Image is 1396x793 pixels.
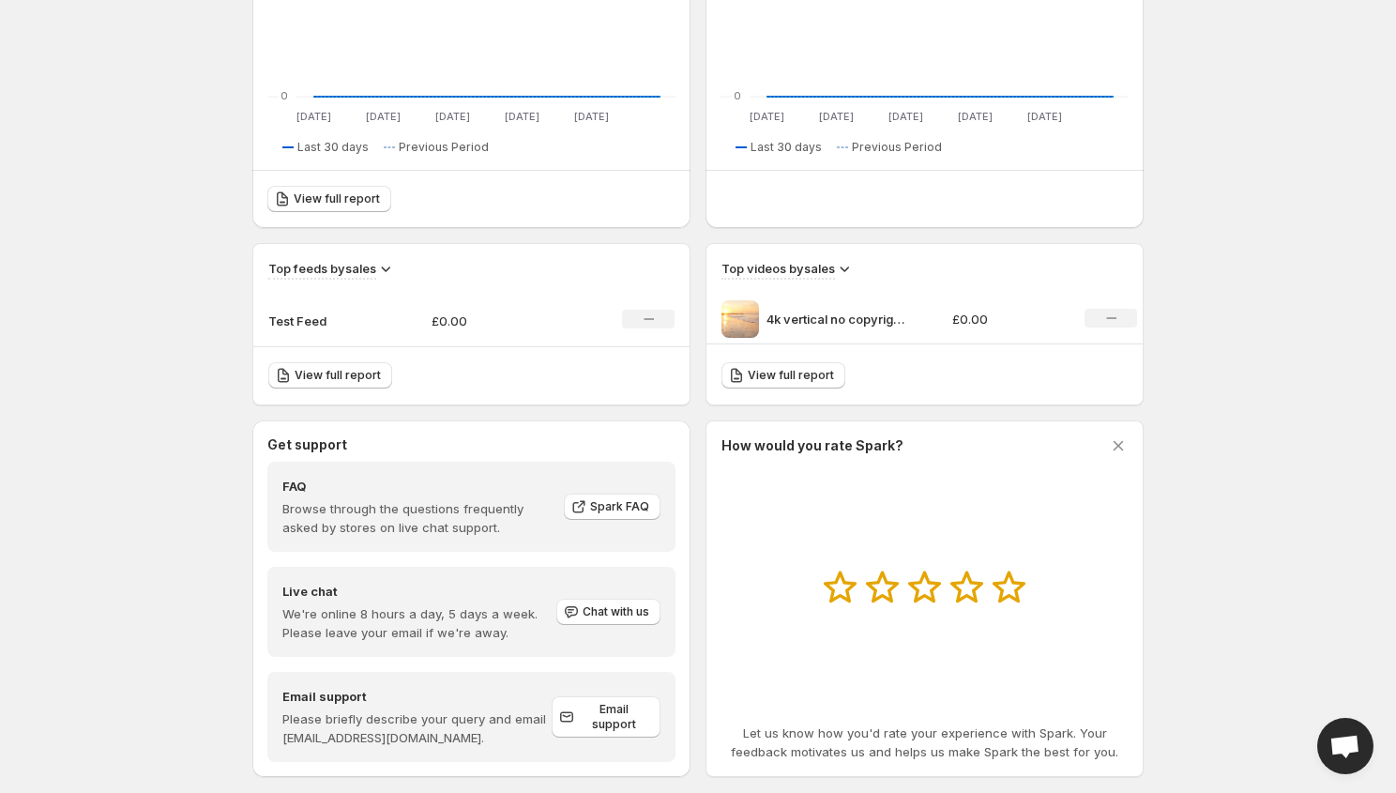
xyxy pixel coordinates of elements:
[590,499,649,514] span: Spark FAQ
[399,140,489,155] span: Previous Period
[281,89,288,102] text: 0
[267,186,391,212] a: View full report
[766,310,907,328] p: 4k vertical no copyright video _ Shorts_ Nature💖_ #4kvertical
[552,696,660,738] a: Email support
[721,362,845,389] a: View full report
[282,604,554,642] p: We're online 8 hours a day, 5 days a week. Please leave your email if we're away.
[721,436,903,455] h3: How would you rate Spark?
[435,110,470,123] text: [DATE]
[583,604,649,619] span: Chat with us
[721,724,1128,761] p: Let us know how you'd rate your experience with Spark. Your feedback motivates us and helps us ma...
[432,312,565,330] p: £0.00
[282,687,552,706] h4: Email support
[852,140,942,155] span: Previous Period
[268,362,392,389] a: View full report
[295,368,381,383] span: View full report
[282,477,551,496] h4: FAQ
[282,582,554,601] h4: Live chat
[750,110,784,123] text: [DATE]
[952,310,1063,328] p: £0.00
[721,300,759,338] img: 4k vertical no copyright video _ Shorts_ Nature💖_ #4kvertical
[888,110,923,123] text: [DATE]
[282,709,552,747] p: Please briefly describe your query and email [EMAIL_ADDRESS][DOMAIN_NAME].
[578,702,649,732] span: Email support
[751,140,822,155] span: Last 30 days
[734,89,741,102] text: 0
[268,312,362,330] p: Test Feed
[366,110,401,123] text: [DATE]
[505,110,539,123] text: [DATE]
[748,368,834,383] span: View full report
[819,110,854,123] text: [DATE]
[574,110,609,123] text: [DATE]
[297,140,369,155] span: Last 30 days
[564,494,660,520] a: Spark FAQ
[1317,718,1373,774] a: Open chat
[267,435,347,454] h3: Get support
[296,110,331,123] text: [DATE]
[958,110,993,123] text: [DATE]
[282,499,551,537] p: Browse through the questions frequently asked by stores on live chat support.
[556,599,660,625] button: Chat with us
[1027,110,1062,123] text: [DATE]
[721,259,835,278] h3: Top videos by sales
[268,259,376,278] h3: Top feeds by sales
[294,191,380,206] span: View full report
